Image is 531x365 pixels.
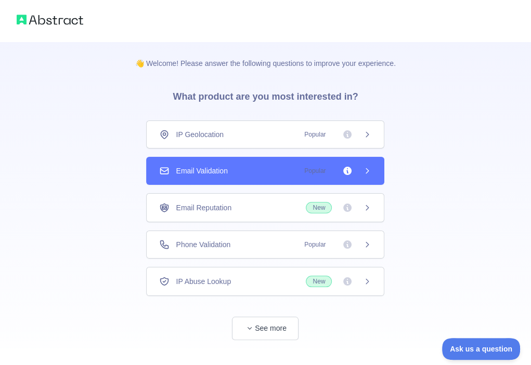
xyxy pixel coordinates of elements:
[176,276,231,287] span: IP Abuse Lookup
[156,69,374,120] h3: What product are you most interested in?
[176,202,231,213] span: Email Reputation
[298,129,332,140] span: Popular
[306,276,332,287] span: New
[17,12,83,27] img: Abstract logo
[298,239,332,250] span: Popular
[119,42,412,69] p: 👋 Welcome! Please answer the following questions to improve your experience.
[298,166,332,176] span: Popular
[442,338,521,360] iframe: Toggle Customer Support
[176,129,224,140] span: IP Geolocation
[232,317,299,340] button: See more
[306,202,332,213] span: New
[176,239,230,250] span: Phone Validation
[176,166,227,176] span: Email Validation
